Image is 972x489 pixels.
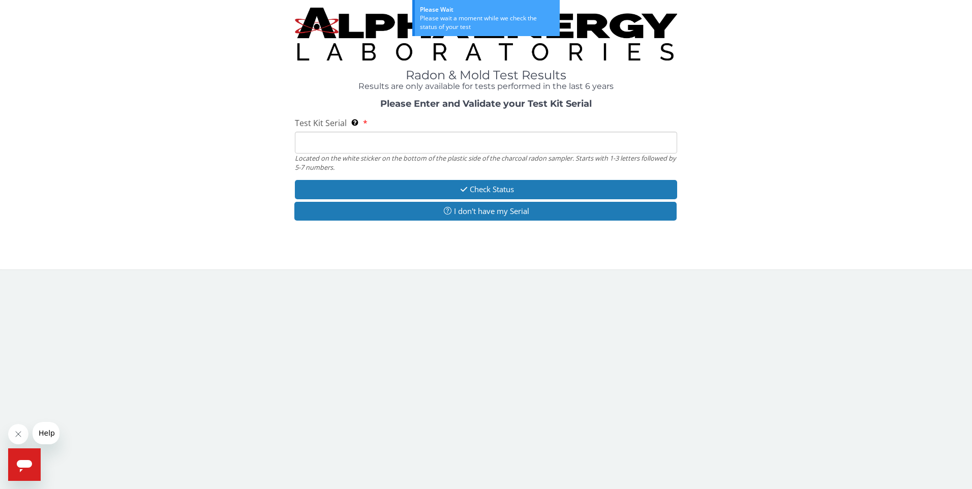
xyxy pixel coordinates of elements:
span: Test Kit Serial [295,117,347,129]
iframe: Close message [8,424,28,444]
button: Check Status [295,180,678,199]
img: TightCrop.jpg [295,8,678,60]
h1: Radon & Mold Test Results [295,69,678,82]
h4: Results are only available for tests performed in the last 6 years [295,82,678,91]
div: Please Wait [420,5,555,14]
div: Located on the white sticker on the bottom of the plastic side of the charcoal radon sampler. Sta... [295,154,678,172]
iframe: Button to launch messaging window [8,448,41,481]
iframe: Message from company [33,422,59,444]
button: I don't have my Serial [294,202,677,221]
strong: Please Enter and Validate your Test Kit Serial [380,98,592,109]
div: Please wait a moment while we check the status of your test [420,14,555,31]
